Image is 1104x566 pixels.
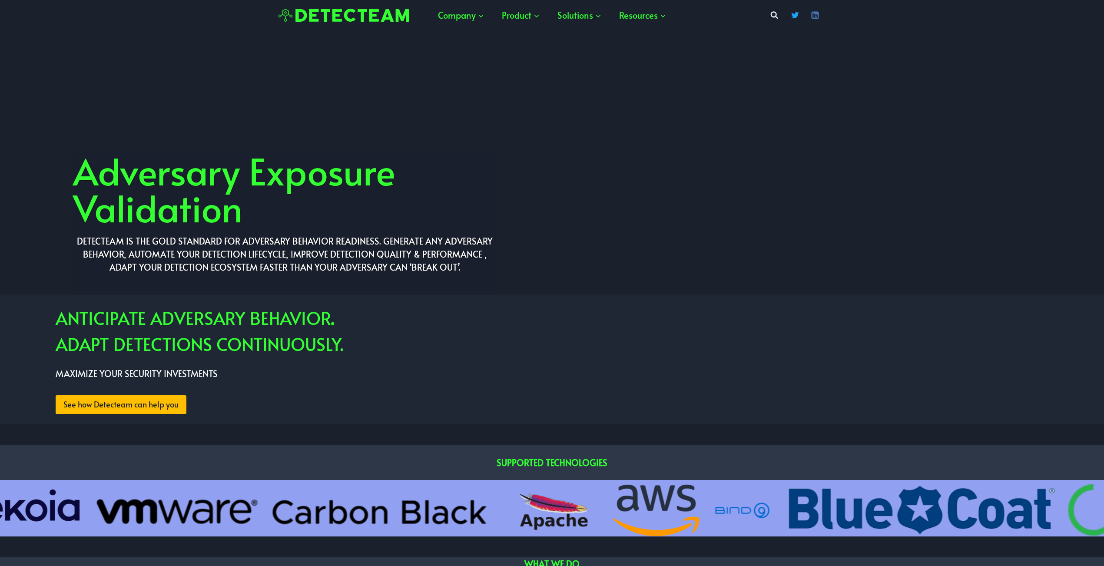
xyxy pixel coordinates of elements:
[766,7,782,23] button: View Search Form
[610,2,675,28] a: Resources
[331,306,334,330] strong: .
[56,305,1104,357] h2: ANTICIPATE ADVERSARY BEHAVIOR ADAPT DETECTIONS CONTINUOUSLY.
[709,484,776,536] div: 3 of 13
[438,7,484,23] span: Company
[549,2,610,28] a: Solutions
[557,7,602,23] span: Solutions
[619,7,666,23] span: Resources
[63,398,179,411] span: See how Detecteam can help you
[429,2,675,28] nav: Primary Navigation
[278,9,409,22] img: Detecteam
[493,2,549,28] a: Product
[73,152,497,226] h1: Adversary Exposure Validation
[502,7,540,23] span: Product
[73,235,497,274] h2: Detecteam IS THE GOLD STANDARD FOR ADVERSARY BEHAVIOR READINESS. GENERATE ANY Adversary BEHAVIOR,...
[90,484,491,536] div: 13 of 13
[785,484,1058,536] div: 4 of 13
[806,7,824,24] a: Linkedin
[786,7,804,24] a: Twitter
[613,484,700,536] div: 2 of 13
[429,2,493,28] a: Company
[500,484,604,536] div: 1 of 13
[56,395,186,414] a: See how Detecteam can help you
[56,366,1104,381] p: MAXIMIZE YOUR SECURITY INVESTMENTS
